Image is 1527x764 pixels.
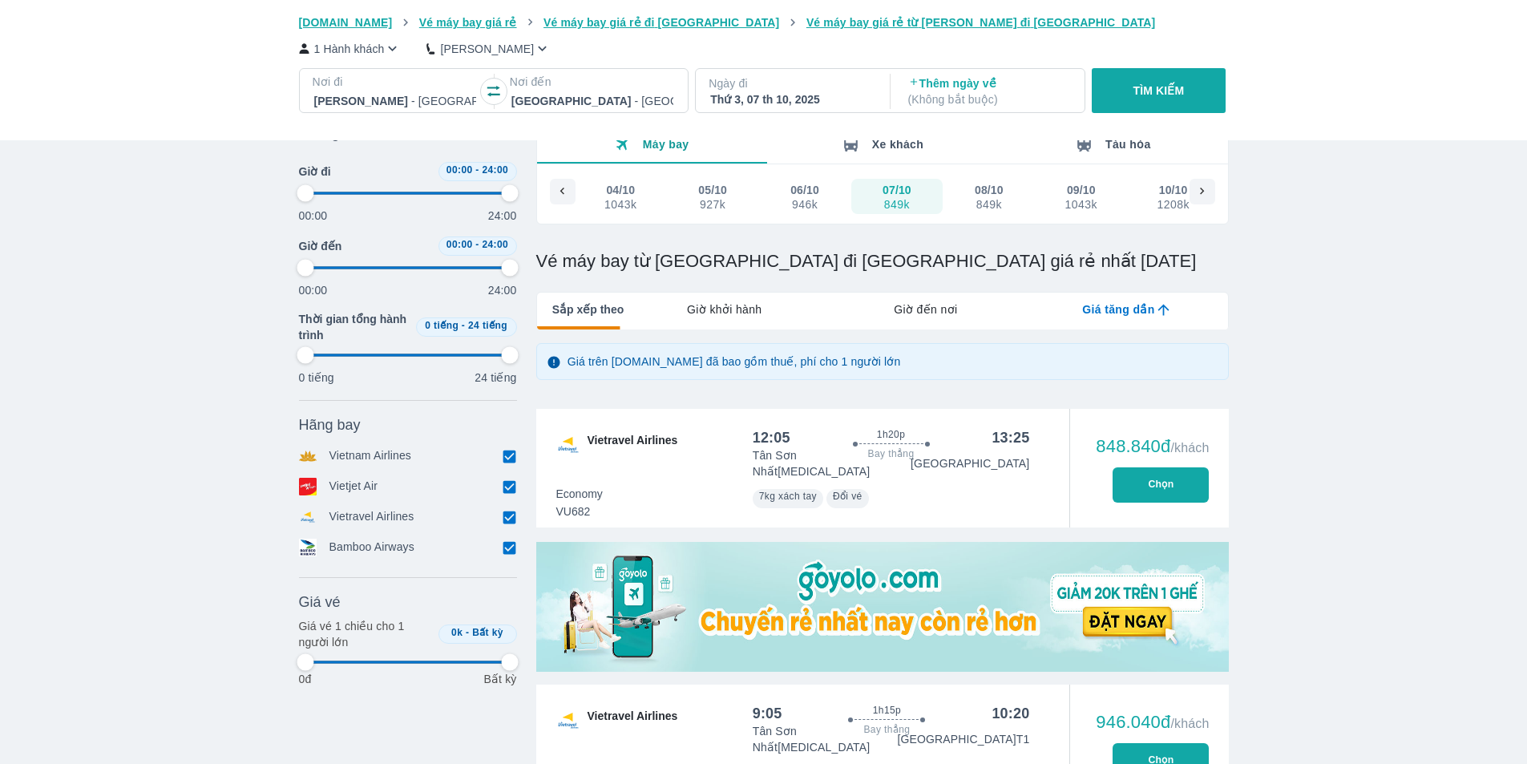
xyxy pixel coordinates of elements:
span: Vé máy bay giá rẻ [419,16,517,29]
div: 05/10 [698,182,727,198]
p: Ngày đi [709,75,874,91]
span: Bất kỳ [472,627,503,638]
p: [GEOGRAPHIC_DATA] T1 [897,731,1029,747]
div: 06/10 [790,182,819,198]
p: [GEOGRAPHIC_DATA] [911,455,1029,471]
button: Chọn [1113,467,1209,503]
span: - [466,627,469,638]
span: Giờ đến [299,238,342,254]
div: 10/10 [1159,182,1188,198]
span: Giá vé [299,592,341,612]
div: 13:25 [992,428,1029,447]
span: 0k [451,627,463,638]
div: 946.040đ [1096,713,1209,732]
div: 1043k [604,198,636,211]
span: Giờ đi [299,164,331,180]
span: /khách [1170,441,1209,455]
div: 09/10 [1067,182,1096,198]
span: Hãng bay [299,415,361,435]
span: 1h20p [877,428,905,441]
div: 1208k [1157,198,1189,211]
span: /khách [1170,717,1209,730]
div: 848.840đ [1096,437,1209,456]
p: 00:00 [299,208,328,224]
p: Vietnam Airlines [329,447,412,465]
span: - [475,164,479,176]
span: 00:00 [446,164,473,176]
p: Giá vé 1 chiều cho 1 người lớn [299,618,432,650]
p: Nơi đi [313,74,478,90]
p: Tân Sơn Nhất [MEDICAL_DATA] [753,447,911,479]
div: 1043k [1064,198,1097,211]
h1: Vé máy bay từ [GEOGRAPHIC_DATA] đi [GEOGRAPHIC_DATA] giá rẻ nhất [DATE] [536,250,1229,273]
p: 0đ [299,671,312,687]
span: 0 tiếng [425,320,459,331]
p: ( Không bắt buộc ) [908,91,1070,107]
p: Thêm ngày về [908,75,1070,107]
div: 07/10 [883,182,911,198]
p: TÌM KIẾM [1133,83,1185,99]
p: [PERSON_NAME] [440,41,534,57]
p: 24 tiếng [475,370,516,386]
div: 04/10 [606,182,635,198]
div: lab API tabs example [624,293,1227,326]
p: 0 tiếng [299,370,334,386]
img: media-0 [536,542,1229,672]
span: 7kg xách tay [759,491,817,502]
img: VU [555,432,581,458]
p: Tân Sơn Nhất [MEDICAL_DATA] [753,723,898,755]
button: TÌM KIẾM [1092,68,1226,113]
div: 849k [883,198,911,211]
span: Đổi vé [833,491,862,502]
div: 946k [791,198,818,211]
div: scrollable day and price [22,179,636,214]
span: Vé máy bay giá rẻ từ [PERSON_NAME] đi [GEOGRAPHIC_DATA] [806,16,1156,29]
button: 1 Hành khách [299,40,402,57]
img: VU [555,708,581,734]
p: Bất kỳ [483,671,516,687]
span: 24 tiếng [468,320,507,331]
span: Tàu hỏa [1105,138,1151,151]
span: Vé máy bay giá rẻ đi [GEOGRAPHIC_DATA] [543,16,779,29]
span: Vietravel Airlines [588,708,678,734]
span: Giờ đến nơi [894,301,957,317]
p: 24:00 [488,282,517,298]
div: Thứ 3, 07 th 10, 2025 [710,91,872,107]
span: Sắp xếp theo [552,301,624,317]
div: 08/10 [975,182,1004,198]
span: Máy bay [643,138,689,151]
p: Vietjet Air [329,478,378,495]
p: Bamboo Airways [329,539,414,556]
p: 1 Hành khách [314,41,385,57]
span: Economy [556,486,603,502]
span: Xe khách [872,138,923,151]
div: 9:05 [753,704,782,723]
span: Giá tăng dần [1082,301,1154,317]
nav: breadcrumb [299,14,1229,30]
span: 1h15p [873,704,901,717]
span: 24:00 [482,239,508,250]
span: 24:00 [482,164,508,176]
div: 12:05 [753,428,790,447]
button: [PERSON_NAME] [426,40,551,57]
span: - [475,239,479,250]
span: VU682 [556,503,603,519]
p: Nơi đến [510,74,675,90]
p: Vietravel Airlines [329,508,414,526]
span: [DOMAIN_NAME] [299,16,393,29]
div: 849k [976,198,1003,211]
span: Giờ khởi hành [687,301,761,317]
p: 24:00 [488,208,517,224]
p: Giá trên [DOMAIN_NAME] đã bao gồm thuế, phí cho 1 người lớn [568,354,901,370]
span: Vietravel Airlines [588,432,678,458]
span: 00:00 [446,239,473,250]
div: 927k [699,198,726,211]
span: Thời gian tổng hành trình [299,311,410,343]
div: 10:20 [992,704,1029,723]
span: - [462,320,465,331]
p: 00:00 [299,282,328,298]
